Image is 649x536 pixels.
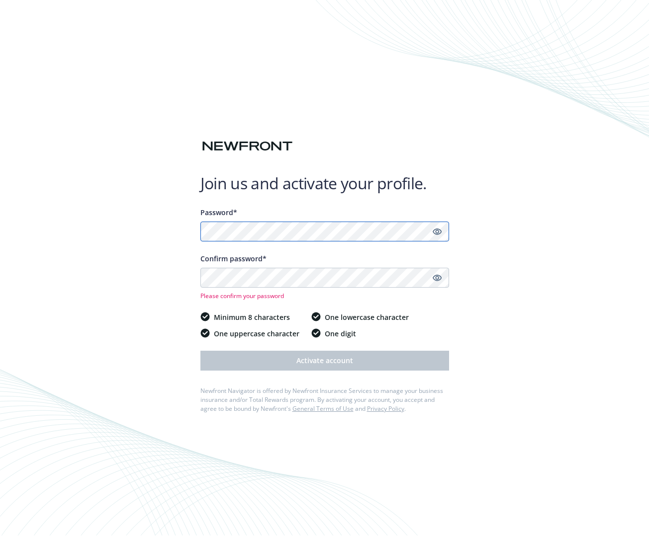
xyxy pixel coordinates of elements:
[325,312,409,322] span: One lowercase character
[200,351,449,371] button: Activate account
[200,254,267,263] span: Confirm password*
[200,208,237,217] span: Password*
[200,222,449,241] input: Enter a unique password...
[200,386,449,413] div: Newfront Navigator is offered by Newfront Insurance Services to manage your business insurance an...
[325,328,356,339] span: One digit
[200,173,449,193] h1: Join us and activate your profile.
[292,404,354,413] a: General Terms of Use
[367,404,404,413] a: Privacy Policy
[214,328,299,339] span: One uppercase character
[431,272,443,284] a: Show password
[200,268,449,288] input: Confirm your unique password...
[200,138,294,155] img: Newfront logo
[200,292,449,300] span: Please confirm your password
[431,226,443,237] a: Show password
[214,312,290,322] span: Minimum 8 characters
[296,356,353,365] span: Activate account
